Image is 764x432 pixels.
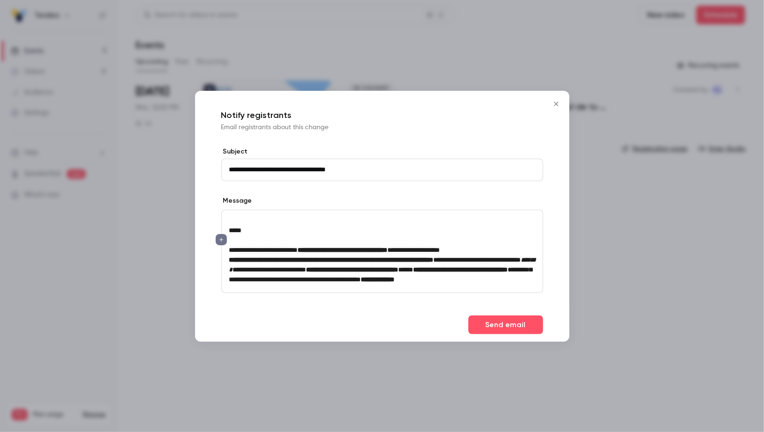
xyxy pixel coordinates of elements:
[221,196,252,205] label: Message
[547,95,566,113] button: Close
[221,147,543,156] label: Subject
[221,123,543,132] p: Email registrants about this change
[222,210,543,293] div: editor
[468,315,543,334] button: Send email
[221,110,543,121] p: Notify registrants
